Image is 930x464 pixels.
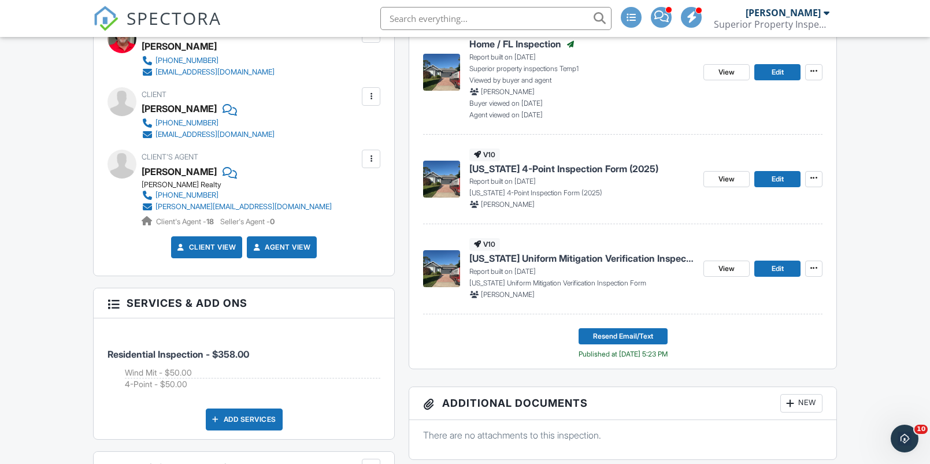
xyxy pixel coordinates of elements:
li: Add on: 4-Point [125,378,380,390]
span: 10 [914,425,928,434]
a: [EMAIL_ADDRESS][DOMAIN_NAME] [142,129,275,140]
div: [PERSON_NAME][EMAIL_ADDRESS][DOMAIN_NAME] [155,202,332,211]
a: Agent View [251,242,310,253]
p: There are no attachments to this inspection. [423,429,822,441]
strong: 18 [206,217,214,226]
div: [PHONE_NUMBER] [155,56,218,65]
div: [PHONE_NUMBER] [155,191,218,200]
span: Seller's Agent - [220,217,275,226]
div: Superior Property Inspections LLC [714,18,829,30]
img: The Best Home Inspection Software - Spectora [93,6,118,31]
h3: Services & Add ons [94,288,394,318]
a: Client View [175,242,236,253]
strong: 0 [270,217,275,226]
div: [PERSON_NAME] Realty [142,180,341,190]
div: New [780,394,822,413]
a: [PERSON_NAME] [142,163,217,180]
li: Add on: Wind Mit [125,367,380,379]
div: [PERSON_NAME] [142,100,217,117]
a: SPECTORA [93,16,221,40]
div: [EMAIL_ADDRESS][DOMAIN_NAME] [155,130,275,139]
span: Client [142,90,166,99]
div: [PHONE_NUMBER] [155,118,218,128]
div: Add Services [206,409,283,430]
span: Client's Agent - [156,217,216,226]
div: [PERSON_NAME] [746,7,821,18]
span: Client's Agent [142,153,198,161]
a: [PHONE_NUMBER] [142,117,275,129]
span: SPECTORA [127,6,221,30]
a: [PERSON_NAME][EMAIL_ADDRESS][DOMAIN_NAME] [142,201,332,213]
a: [PHONE_NUMBER] [142,55,275,66]
a: [EMAIL_ADDRESS][DOMAIN_NAME] [142,66,275,78]
input: Search everything... [380,7,612,30]
a: [PHONE_NUMBER] [142,190,332,201]
h3: Additional Documents [409,387,836,420]
iframe: Intercom live chat [891,425,918,452]
div: [PERSON_NAME] [142,38,217,55]
div: [EMAIL_ADDRESS][DOMAIN_NAME] [155,68,275,77]
li: Service: Residential Inspection [108,327,380,399]
span: Residential Inspection - $358.00 [108,348,249,360]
